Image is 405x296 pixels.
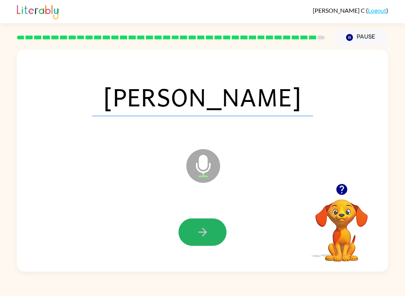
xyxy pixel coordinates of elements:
img: Literably [17,3,58,19]
a: Logout [368,7,386,14]
div: ( ) [313,7,388,14]
span: [PERSON_NAME] C [313,7,366,14]
video: Your browser must support playing .mp4 files to use Literably. Please try using another browser. [304,188,379,263]
span: [PERSON_NAME] [92,77,313,116]
button: Pause [334,29,388,46]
